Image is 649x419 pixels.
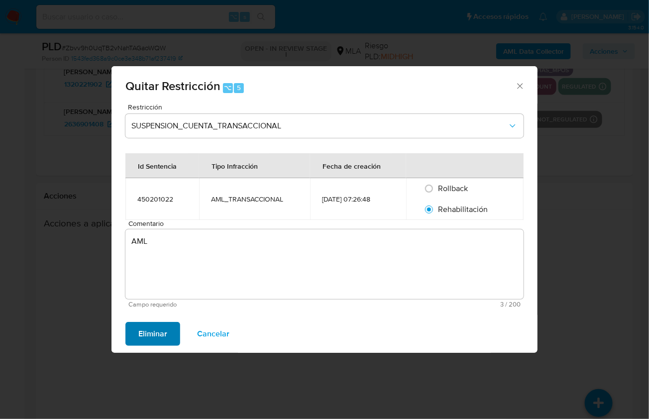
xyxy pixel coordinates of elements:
[125,114,524,138] button: Restriction
[125,77,220,95] span: Quitar Restricción
[197,323,229,345] span: Cancelar
[237,83,241,93] span: 5
[125,229,524,299] textarea: AML
[128,301,324,308] span: Campo requerido
[128,220,527,227] span: Comentario
[322,195,394,204] div: [DATE] 07:26:48
[131,121,508,131] span: SUSPENSION_CUENTA_TRANSACCIONAL
[128,104,526,110] span: Restricción
[137,195,187,204] div: 450201022
[224,83,231,93] span: ⌥
[138,323,167,345] span: Eliminar
[324,301,521,308] span: Máximo 200 caracteres
[200,154,270,178] div: Tipo Infracción
[125,322,180,346] button: Eliminar
[184,322,242,346] button: Cancelar
[126,154,189,178] div: Id Sentencia
[311,154,393,178] div: Fecha de creación
[211,195,298,204] div: AML_TRANSACCIONAL
[515,81,524,90] button: Cerrar ventana
[438,204,488,215] span: Rehabilitación
[438,183,468,194] span: Rollback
